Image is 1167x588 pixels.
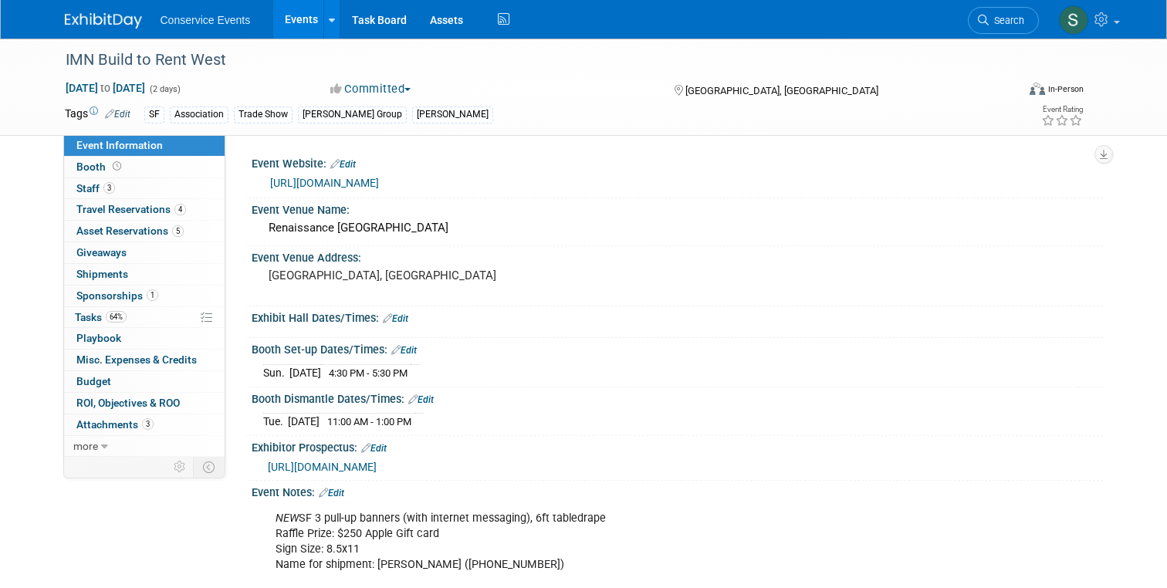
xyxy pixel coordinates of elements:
span: Travel Reservations [76,203,186,215]
td: Tags [65,106,130,123]
span: 4 [174,204,186,215]
a: Search [968,7,1039,34]
span: 3 [142,418,154,430]
a: Edit [383,313,408,324]
span: Search [989,15,1024,26]
span: Event Information [76,139,163,151]
span: Shipments [76,268,128,280]
div: Event Format [933,80,1084,103]
div: Event Website: [252,152,1103,172]
div: Event Rating [1041,106,1083,113]
a: Sponsorships1 [64,286,225,306]
div: Event Venue Address: [252,246,1103,265]
div: Booth Set-up Dates/Times: [252,338,1103,358]
div: Exhibit Hall Dates/Times: [252,306,1103,326]
div: [PERSON_NAME] [412,106,493,123]
span: Staff [76,182,115,194]
span: Budget [76,375,111,387]
div: SF [144,106,164,123]
td: [DATE] [288,414,320,430]
div: [PERSON_NAME] Group [298,106,407,123]
div: Trade Show [234,106,293,123]
a: Playbook [64,328,225,349]
span: to [98,82,113,94]
a: [URL][DOMAIN_NAME] [270,177,379,189]
span: Asset Reservations [76,225,184,237]
a: [URL][DOMAIN_NAME] [268,461,377,473]
span: Playbook [76,332,121,344]
div: IMN Build to Rent West [60,46,997,74]
span: Giveaways [76,246,127,259]
td: Toggle Event Tabs [193,457,225,477]
a: Giveaways [64,242,225,263]
img: Format-Inperson.png [1030,83,1045,95]
span: 1 [147,289,158,301]
a: Booth [64,157,225,177]
a: Shipments [64,264,225,285]
img: ExhibitDay [65,13,142,29]
td: [DATE] [289,364,321,380]
pre: [GEOGRAPHIC_DATA], [GEOGRAPHIC_DATA] [269,269,590,282]
span: [DATE] [DATE] [65,81,146,95]
a: Edit [330,159,356,170]
td: Tue. [263,414,288,430]
span: Conservice Events [161,14,251,26]
a: Asset Reservations5 [64,221,225,242]
span: ROI, Objectives & ROO [76,397,180,409]
span: Tasks [75,311,127,323]
a: Staff3 [64,178,225,199]
span: 3 [103,182,115,194]
span: Booth [76,161,124,173]
a: Edit [408,394,434,405]
span: Misc. Expenses & Credits [76,353,197,366]
div: Exhibitor Prospectus: [252,436,1103,456]
span: more [73,440,98,452]
td: Sun. [263,364,289,380]
span: (2 days) [148,84,181,94]
span: 4:30 PM - 5:30 PM [329,367,408,379]
td: Personalize Event Tab Strip [167,457,194,477]
a: Edit [361,443,387,454]
div: Event Notes: [252,481,1103,501]
a: more [64,436,225,457]
a: Edit [391,345,417,356]
a: Budget [64,371,225,392]
div: In-Person [1047,83,1084,95]
span: [GEOGRAPHIC_DATA], [GEOGRAPHIC_DATA] [685,85,878,96]
span: 64% [106,311,127,323]
a: Tasks64% [64,307,225,328]
span: Attachments [76,418,154,431]
a: ROI, Objectives & ROO [64,393,225,414]
img: Savannah Doctor [1059,5,1088,35]
span: 11:00 AM - 1:00 PM [327,416,411,427]
span: Sponsorships [76,289,158,302]
div: Booth Dismantle Dates/Times: [252,387,1103,407]
a: Attachments3 [64,414,225,435]
a: Edit [319,488,344,498]
div: Renaissance [GEOGRAPHIC_DATA] [263,216,1091,240]
div: Association [170,106,228,123]
a: Event Information [64,135,225,156]
a: Travel Reservations4 [64,199,225,220]
button: Committed [325,81,417,97]
span: 5 [172,225,184,237]
i: NEW [276,512,299,525]
span: Booth not reserved yet [110,161,124,172]
a: Edit [105,109,130,120]
div: Event Venue Name: [252,198,1103,218]
a: Misc. Expenses & Credits [64,350,225,370]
